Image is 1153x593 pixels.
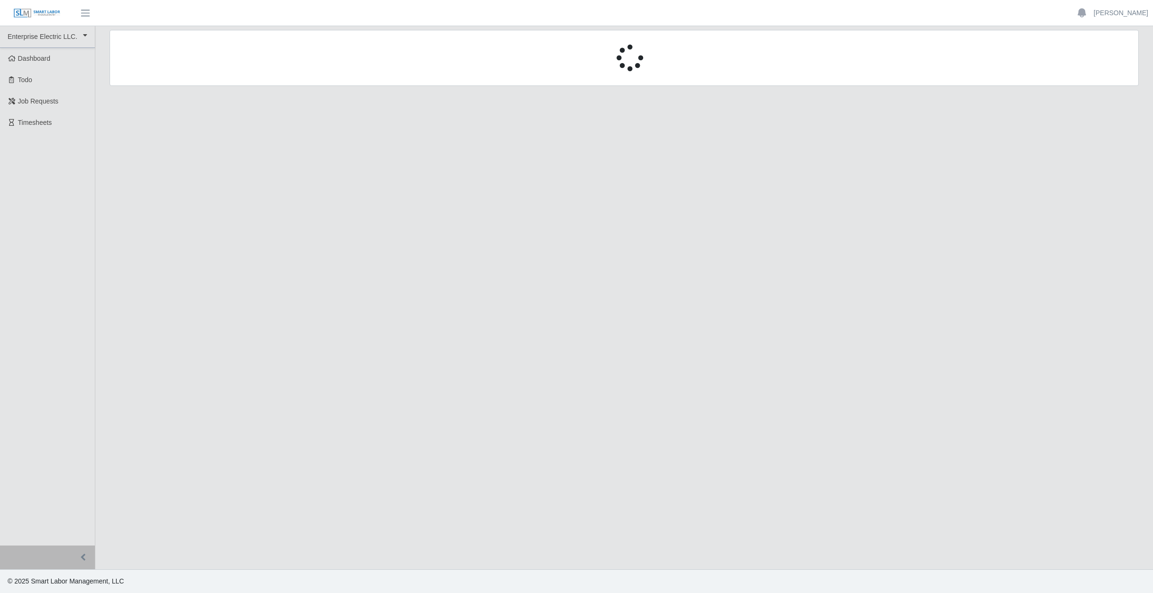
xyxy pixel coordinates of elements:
[18,97,59,105] span: Job Requests
[8,577,124,585] span: © 2025 Smart Labor Management, LLC
[18,119,52,126] span: Timesheets
[18,76,32,84] span: Todo
[18,55,51,62] span: Dashboard
[13,8,61,19] img: SLM Logo
[1094,8,1148,18] a: [PERSON_NAME]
